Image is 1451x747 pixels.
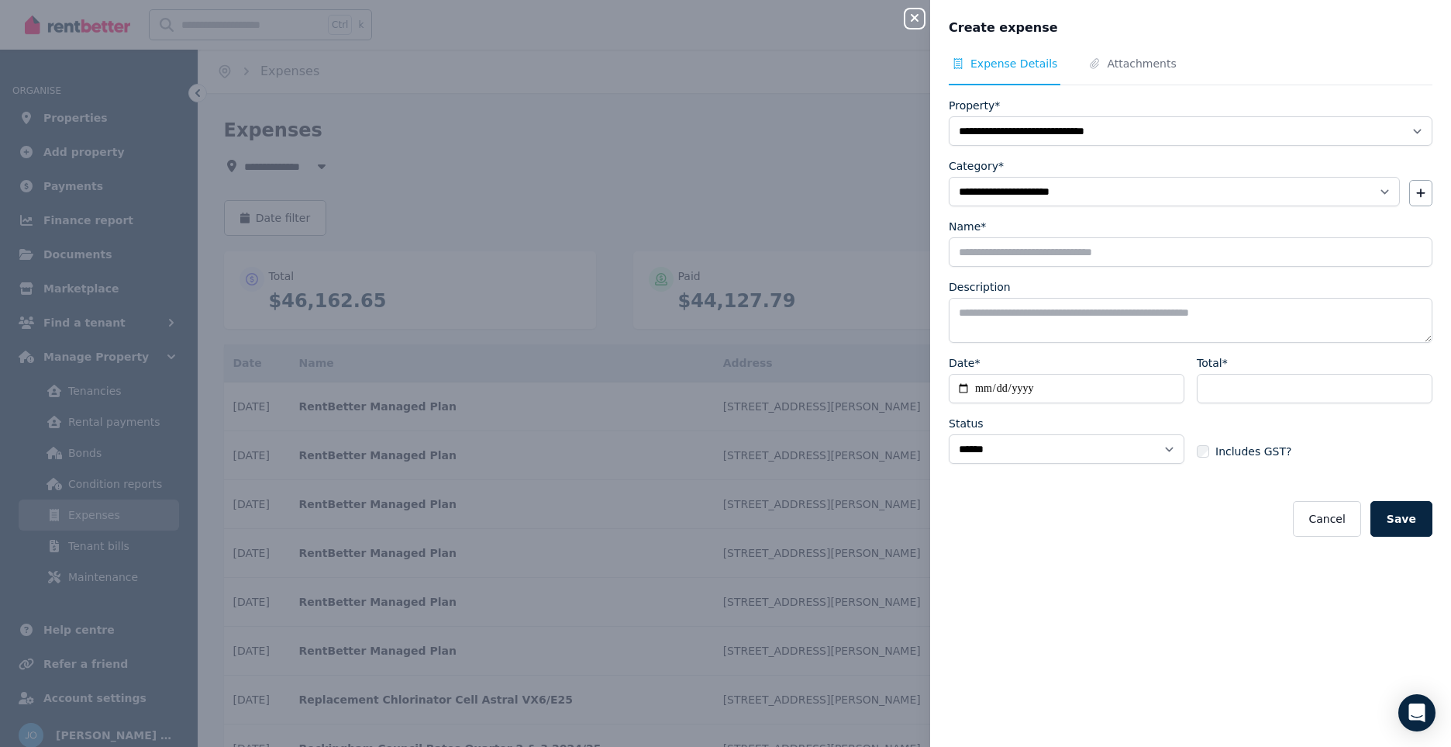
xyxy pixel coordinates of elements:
button: Cancel [1293,501,1360,537]
label: Status [949,416,984,431]
span: Create expense [949,19,1058,37]
label: Property* [949,98,1000,113]
span: Includes GST? [1215,444,1291,459]
label: Date* [949,355,980,371]
input: Includes GST? [1197,445,1209,458]
label: Total* [1197,355,1228,371]
label: Description [949,279,1011,295]
span: Expense Details [970,56,1057,71]
label: Category* [949,158,1004,174]
nav: Tabs [949,56,1432,85]
button: Save [1370,501,1432,537]
div: Open Intercom Messenger [1398,694,1435,731]
span: Attachments [1107,56,1176,71]
label: Name* [949,219,986,234]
